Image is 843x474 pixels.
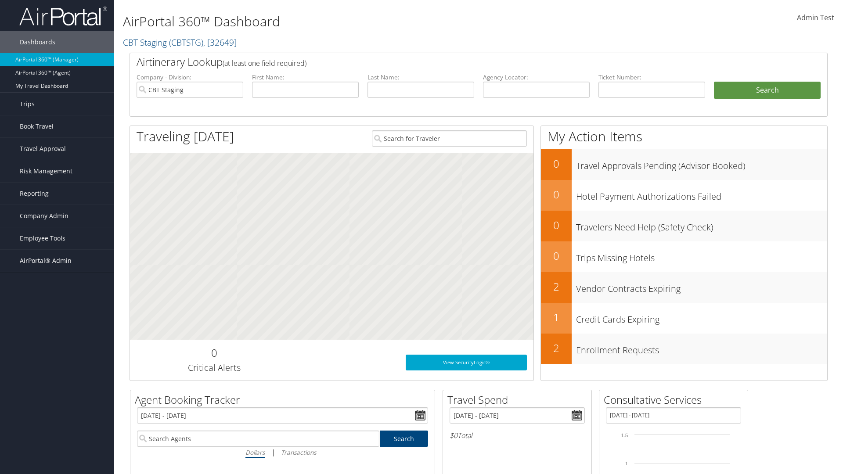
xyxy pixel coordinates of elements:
[541,279,572,294] h2: 2
[123,36,237,48] a: CBT Staging
[541,211,827,241] a: 0Travelers Need Help (Safety Check)
[252,73,359,82] label: First Name:
[20,227,65,249] span: Employee Tools
[541,149,827,180] a: 0Travel Approvals Pending (Advisor Booked)
[20,138,66,160] span: Travel Approval
[137,345,292,360] h2: 0
[604,392,748,407] h2: Consultative Services
[541,241,827,272] a: 0Trips Missing Hotels
[576,278,827,295] h3: Vendor Contracts Expiring
[20,250,72,272] span: AirPortal® Admin
[541,341,572,355] h2: 2
[447,392,591,407] h2: Travel Spend
[541,156,572,171] h2: 0
[625,461,628,466] tspan: 1
[223,58,306,68] span: (at least one field required)
[20,31,55,53] span: Dashboards
[123,12,597,31] h1: AirPortal 360™ Dashboard
[541,303,827,334] a: 1Credit Cards Expiring
[576,186,827,203] h3: Hotel Payment Authorizations Failed
[714,82,821,99] button: Search
[20,205,68,227] span: Company Admin
[541,310,572,325] h2: 1
[598,73,705,82] label: Ticket Number:
[137,54,763,69] h2: Airtinerary Lookup
[137,127,234,146] h1: Traveling [DATE]
[576,309,827,326] h3: Credit Cards Expiring
[245,448,265,456] i: Dollars
[203,36,237,48] span: , [ 32649 ]
[372,130,527,147] input: Search for Traveler
[541,218,572,233] h2: 0
[541,272,827,303] a: 2Vendor Contracts Expiring
[137,431,379,447] input: Search Agents
[135,392,435,407] h2: Agent Booking Tracker
[20,93,35,115] span: Trips
[20,160,72,182] span: Risk Management
[406,355,527,370] a: View SecurityLogic®
[450,431,585,440] h6: Total
[576,248,827,264] h3: Trips Missing Hotels
[20,115,54,137] span: Book Travel
[797,13,834,22] span: Admin Test
[797,4,834,32] a: Admin Test
[576,155,827,172] h3: Travel Approvals Pending (Advisor Booked)
[621,433,628,438] tspan: 1.5
[576,340,827,356] h3: Enrollment Requests
[137,362,292,374] h3: Critical Alerts
[450,431,458,440] span: $0
[380,431,429,447] a: Search
[20,183,49,205] span: Reporting
[19,6,107,26] img: airportal-logo.png
[367,73,474,82] label: Last Name:
[483,73,590,82] label: Agency Locator:
[137,73,243,82] label: Company - Division:
[541,127,827,146] h1: My Action Items
[576,217,827,233] h3: Travelers Need Help (Safety Check)
[541,334,827,364] a: 2Enrollment Requests
[541,180,827,211] a: 0Hotel Payment Authorizations Failed
[137,447,428,458] div: |
[169,36,203,48] span: ( CBTSTG )
[541,248,572,263] h2: 0
[541,187,572,202] h2: 0
[281,448,316,456] i: Transactions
